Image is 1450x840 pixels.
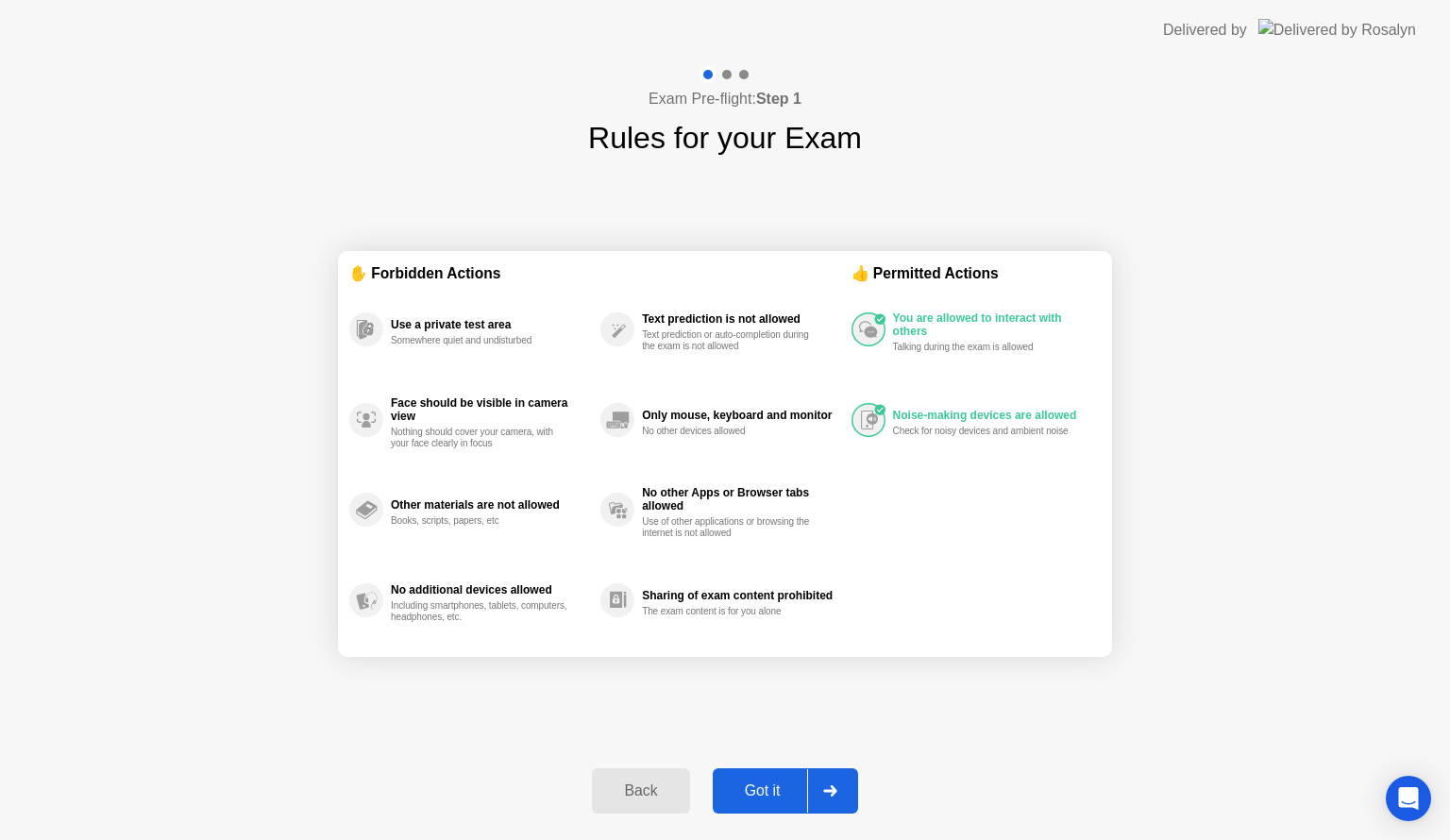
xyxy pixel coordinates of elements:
div: Only mouse, keyboard and monitor [642,409,841,422]
div: Other materials are not allowed [391,498,591,512]
div: Use of other applications or browsing the internet is not allowed [642,516,820,539]
div: No additional devices allowed [391,583,591,596]
div: Including smartphones, tablets, computers, headphones, etc. [391,600,569,623]
div: Open Intercom Messenger [1386,776,1431,821]
div: Face should be visible in camera view [391,396,591,423]
h4: Exam Pre-flight: [649,88,801,110]
div: 👍 Permitted Actions [851,262,1101,284]
img: Delivered by Rosalyn [1258,19,1416,41]
div: Back [598,782,683,799]
div: Delivered by [1163,19,1247,42]
div: Noise-making devices are allowed [893,409,1091,422]
div: Nothing should cover your camera, with your face clearly in focus [391,427,569,449]
button: Got it [713,768,858,814]
div: Talking during the exam is allowed [893,342,1071,353]
b: Step 1 [756,91,801,107]
div: Check for noisy devices and ambient noise [893,426,1071,437]
div: You are allowed to interact with others [893,311,1091,338]
div: Books, scripts, papers, etc [391,515,569,527]
div: Use a private test area [391,318,591,331]
div: No other Apps or Browser tabs allowed [642,486,841,512]
button: Back [592,768,689,814]
div: Text prediction or auto-completion during the exam is not allowed [642,329,820,352]
div: Somewhere quiet and undisturbed [391,335,569,346]
div: ✋ Forbidden Actions [349,262,851,284]
h1: Rules for your Exam [588,115,862,160]
div: No other devices allowed [642,426,820,437]
div: The exam content is for you alone [642,606,820,617]
div: Text prediction is not allowed [642,312,841,326]
div: Got it [718,782,807,799]
div: Sharing of exam content prohibited [642,589,841,602]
